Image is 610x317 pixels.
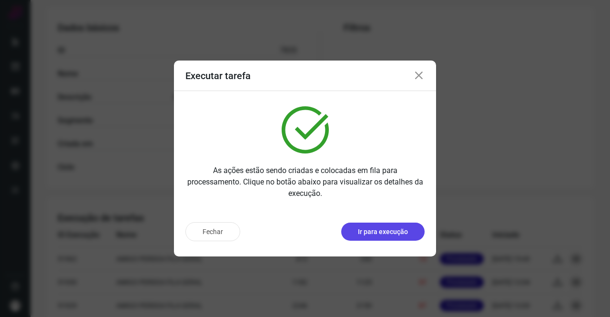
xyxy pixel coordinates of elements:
[185,165,425,199] p: As ações estão sendo criadas e colocadas em fila para processamento. Clique no botão abaixo para ...
[341,223,425,241] button: Ir para execução
[282,106,329,153] img: verified.svg
[185,222,240,241] button: Fechar
[185,70,251,82] h3: Executar tarefa
[358,227,408,237] p: Ir para execução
